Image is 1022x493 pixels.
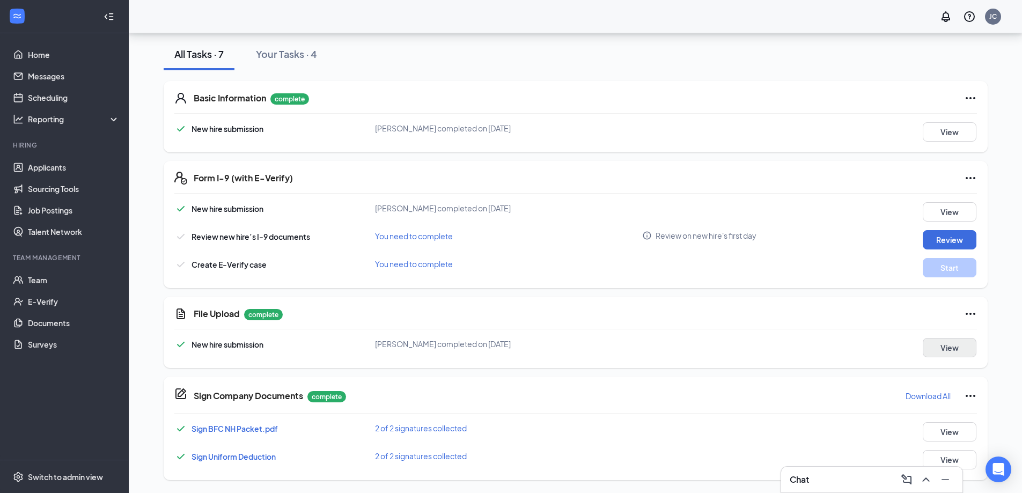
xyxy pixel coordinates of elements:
[923,422,976,442] button: View
[28,221,120,242] a: Talent Network
[174,307,187,320] svg: CustomFormIcon
[963,10,976,23] svg: QuestionInfo
[194,92,266,104] h5: Basic Information
[194,308,240,320] h5: File Upload
[174,422,187,435] svg: Checkmark
[13,114,24,124] svg: Analysis
[174,450,187,463] svg: Checkmark
[923,230,976,249] button: Review
[174,202,187,215] svg: Checkmark
[28,312,120,334] a: Documents
[192,424,278,433] a: Sign BFC NH Packet.pdf
[964,389,977,402] svg: Ellipses
[174,92,187,105] svg: User
[923,338,976,357] button: View
[937,471,954,488] button: Minimize
[923,258,976,277] button: Start
[28,44,120,65] a: Home
[939,473,952,486] svg: Minimize
[375,451,467,461] span: 2 of 2 signatures collected
[192,204,263,214] span: New hire submission
[192,340,263,349] span: New hire submission
[28,291,120,312] a: E-Verify
[28,178,120,200] a: Sourcing Tools
[964,172,977,185] svg: Ellipses
[174,122,187,135] svg: Checkmark
[307,391,346,402] p: complete
[256,47,317,61] div: Your Tasks · 4
[192,452,276,461] a: Sign Uniform Deduction
[656,230,756,241] span: Review on new hire's first day
[28,200,120,221] a: Job Postings
[920,473,932,486] svg: ChevronUp
[13,141,117,150] div: Hiring
[174,258,187,271] svg: Checkmark
[923,122,976,142] button: View
[28,114,120,124] div: Reporting
[790,474,809,485] h3: Chat
[174,387,187,400] svg: CompanyDocumentIcon
[375,259,453,269] span: You need to complete
[28,65,120,87] a: Messages
[964,92,977,105] svg: Ellipses
[642,231,652,240] svg: Info
[194,390,303,402] h5: Sign Company Documents
[174,47,224,61] div: All Tasks · 7
[174,230,187,243] svg: Checkmark
[923,202,976,222] button: View
[270,93,309,105] p: complete
[174,338,187,351] svg: Checkmark
[917,471,935,488] button: ChevronUp
[923,450,976,469] button: View
[375,203,511,213] span: [PERSON_NAME] completed on [DATE]
[375,231,453,241] span: You need to complete
[174,172,187,185] svg: FormI9EVerifyIcon
[28,87,120,108] a: Scheduling
[375,339,511,349] span: [PERSON_NAME] completed on [DATE]
[192,232,310,241] span: Review new hire’s I-9 documents
[244,309,283,320] p: complete
[192,260,267,269] span: Create E-Verify case
[898,471,915,488] button: ComposeMessage
[989,12,997,21] div: JC
[28,269,120,291] a: Team
[104,11,114,22] svg: Collapse
[192,124,263,134] span: New hire submission
[375,423,467,433] span: 2 of 2 signatures collected
[900,473,913,486] svg: ComposeMessage
[964,307,977,320] svg: Ellipses
[939,10,952,23] svg: Notifications
[28,334,120,355] a: Surveys
[28,157,120,178] a: Applicants
[28,472,103,482] div: Switch to admin view
[906,391,951,401] p: Download All
[375,123,511,133] span: [PERSON_NAME] completed on [DATE]
[986,457,1011,482] div: Open Intercom Messenger
[905,387,951,404] button: Download All
[12,11,23,21] svg: WorkstreamLogo
[13,253,117,262] div: Team Management
[13,472,24,482] svg: Settings
[194,172,293,184] h5: Form I-9 (with E-Verify)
